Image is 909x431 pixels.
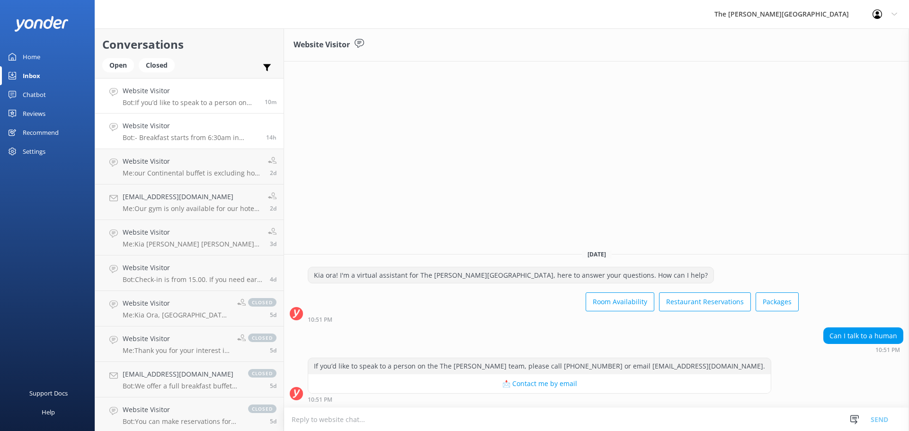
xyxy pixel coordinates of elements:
a: Website VisitorMe:Kia Ora, [GEOGRAPHIC_DATA][PERSON_NAME] is located on [STREET_ADDRESS]. Distanc... [95,291,284,326]
div: Reviews [23,104,45,123]
div: Open [102,58,134,72]
p: Bot: Check-in is from 15.00. If you need early check-in, it's subject to availability and fees ma... [123,275,263,284]
div: Aug 24 2025 10:51pm (UTC +12:00) Pacific/Auckland [823,346,903,353]
h4: Website Visitor [123,86,258,96]
a: Closed [139,60,179,70]
span: Aug 24 2025 08:58am (UTC +12:00) Pacific/Auckland [266,133,276,141]
span: Aug 24 2025 10:51pm (UTC +12:00) Pacific/Auckland [265,98,276,106]
button: Restaurant Reservations [659,292,751,311]
h4: Website Visitor [123,227,261,237]
h4: [EMAIL_ADDRESS][DOMAIN_NAME] [123,369,239,379]
span: Aug 22 2025 02:15pm (UTC +12:00) Pacific/Auckland [270,169,276,177]
span: Aug 21 2025 05:40am (UTC +12:00) Pacific/Auckland [270,240,276,248]
h2: Conversations [102,35,276,53]
p: Bot: You can make reservations for the True South Dining Room online at [URL][DOMAIN_NAME]. For l... [123,417,239,426]
a: [EMAIL_ADDRESS][DOMAIN_NAME]Bot:We offer a full breakfast buffet all year around except May and J... [95,362,284,397]
a: Website VisitorMe:our Continental buffet is excluding hot food.2d [95,149,284,185]
h4: Website Visitor [123,156,261,167]
button: Packages [756,292,799,311]
div: Closed [139,58,175,72]
span: Aug 19 2025 06:51pm (UTC +12:00) Pacific/Auckland [270,311,276,319]
span: Aug 22 2025 02:09pm (UTC +12:00) Pacific/Auckland [270,204,276,212]
h4: Website Visitor [123,263,263,273]
div: Can I talk to a human [824,328,903,344]
img: yonder-white-logo.png [14,16,69,32]
a: Open [102,60,139,70]
span: closed [248,369,276,378]
h3: Website Visitor [294,39,350,51]
strong: 10:51 PM [308,397,332,403]
h4: Website Visitor [123,121,259,131]
a: Website VisitorBot:If you’d like to speak to a person on the The [PERSON_NAME] team, please call ... [95,78,284,114]
button: Room Availability [586,292,654,311]
p: Me: our Continental buffet is excluding hot food. [123,169,261,177]
span: Aug 19 2025 04:40pm (UTC +12:00) Pacific/Auckland [270,382,276,390]
h4: Website Visitor [123,334,230,344]
h4: [EMAIL_ADDRESS][DOMAIN_NAME] [123,192,261,202]
div: Inbox [23,66,40,85]
p: Me: Kia Ora, [GEOGRAPHIC_DATA][PERSON_NAME] is located on [STREET_ADDRESS]. Distance to/from [GEO... [123,311,230,319]
span: Aug 19 2025 11:08am (UTC +12:00) Pacific/Auckland [270,417,276,425]
span: closed [248,334,276,342]
span: closed [248,405,276,413]
div: Aug 24 2025 10:51pm (UTC +12:00) Pacific/Auckland [308,396,771,403]
a: Website VisitorMe:Thank you for your interest in dining with us at True South Dining Room. While ... [95,326,284,362]
div: Chatbot [23,85,46,104]
span: Aug 20 2025 05:29pm (UTC +12:00) Pacific/Auckland [270,275,276,283]
div: Settings [23,142,45,161]
a: Website VisitorBot:- Breakfast starts from 6:30am in Summer and Spring and from 7:00am in Autumn ... [95,114,284,149]
div: Recommend [23,123,59,142]
div: Support Docs [29,384,68,403]
strong: 10:51 PM [875,347,900,353]
p: Bot: If you’d like to speak to a person on the The [PERSON_NAME] team, please call [PHONE_NUMBER]... [123,98,258,107]
p: Bot: We offer a full breakfast buffet all year around except May and June, where we offer cooked ... [123,382,239,390]
span: closed [248,298,276,307]
a: Website VisitorMe:Kia [PERSON_NAME] [PERSON_NAME], Thank you for your message, Wi will send you t... [95,220,284,255]
p: Me: Kia [PERSON_NAME] [PERSON_NAME], Thank you for your message, Wi will send you the receipt to ... [123,240,261,248]
p: Me: Thank you for your interest in dining with us at True South Dining Room. While our Snack Food... [123,346,230,355]
a: Website VisitorBot:Check-in is from 15.00. If you need early check-in, it's subject to availabili... [95,255,284,291]
div: Help [42,403,55,422]
div: Aug 24 2025 10:51pm (UTC +12:00) Pacific/Auckland [308,316,799,323]
a: [EMAIL_ADDRESS][DOMAIN_NAME]Me:Our gym is only available for our hotel guests.2d [95,185,284,220]
h4: Website Visitor [123,298,230,308]
span: [DATE] [582,250,612,258]
span: Aug 19 2025 06:46pm (UTC +12:00) Pacific/Auckland [270,346,276,354]
strong: 10:51 PM [308,317,332,323]
p: Bot: - Breakfast starts from 6:30am in Summer and Spring and from 7:00am in Autumn and Winter. - ... [123,133,259,142]
div: If you’d like to speak to a person on the The [PERSON_NAME] team, please call [PHONE_NUMBER] or e... [308,358,771,374]
div: Home [23,47,40,66]
button: 📩 Contact me by email [308,374,771,393]
h4: Website Visitor [123,405,239,415]
p: Me: Our gym is only available for our hotel guests. [123,204,261,213]
div: Kia ora! I'm a virtual assistant for The [PERSON_NAME][GEOGRAPHIC_DATA], here to answer your ques... [308,267,713,283]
